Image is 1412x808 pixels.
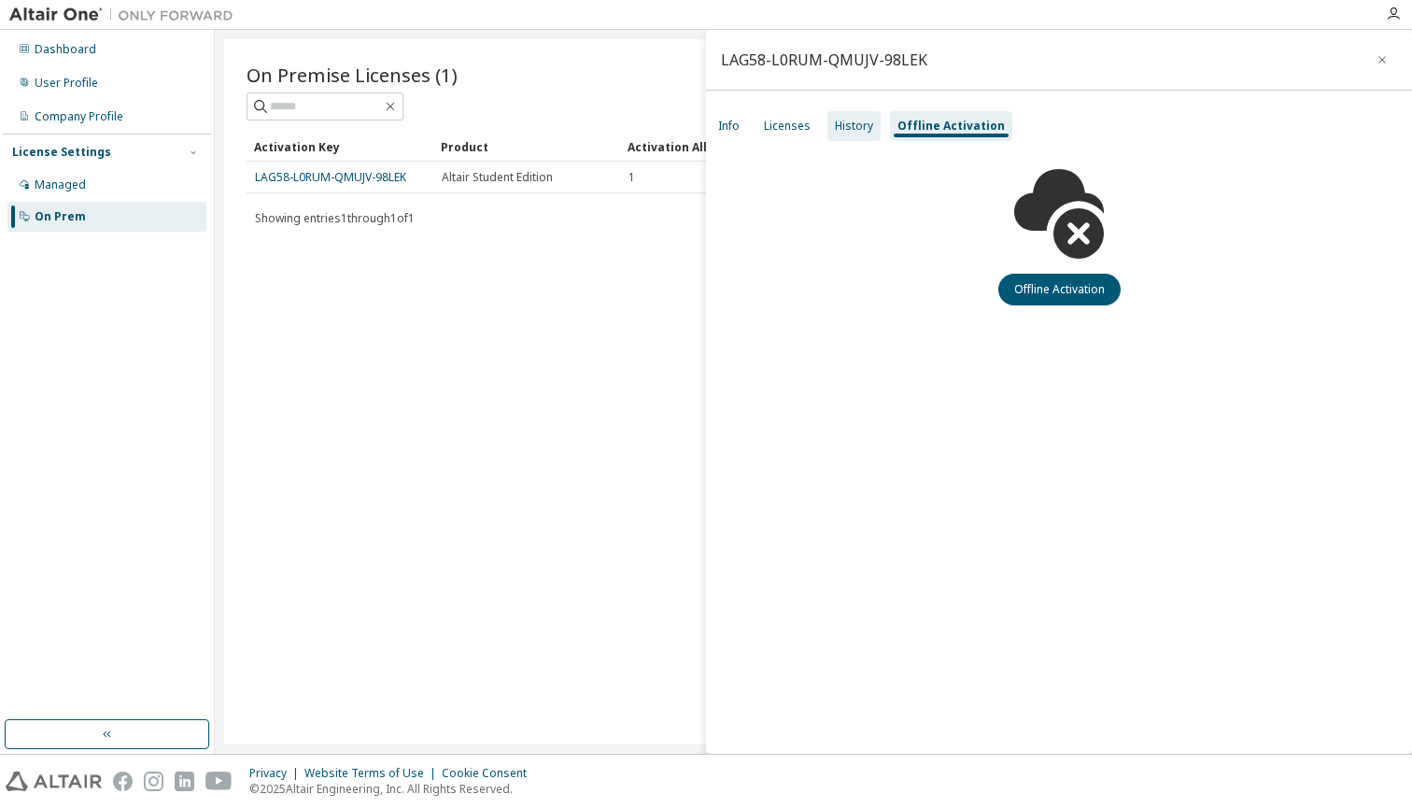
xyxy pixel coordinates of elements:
span: On Premise Licenses (1) [247,62,458,88]
img: youtube.svg [205,772,233,791]
button: Offline Activation [998,274,1121,305]
span: Showing entries 1 through 1 of 1 [255,210,415,226]
div: Activation Allowed [628,132,799,162]
div: Privacy [249,766,304,781]
span: Altair Student Edition [442,170,553,185]
img: altair_logo.svg [6,772,102,791]
div: On Prem [35,209,86,224]
img: facebook.svg [113,772,133,791]
div: LAG58-L0RUM-QMUJV-98LEK [721,52,927,67]
div: Dashboard [35,42,96,57]
div: History [835,119,873,134]
div: Company Profile [35,109,123,124]
div: Activation Key [254,132,426,162]
div: Website Terms of Use [304,766,442,781]
img: linkedin.svg [175,772,194,791]
p: © 2025 Altair Engineering, Inc. All Rights Reserved. [249,781,538,797]
div: Product [441,132,613,162]
img: instagram.svg [144,772,163,791]
div: Managed [35,177,86,192]
div: Cookie Consent [442,766,538,781]
div: Licenses [764,119,811,134]
img: Altair One [9,6,243,24]
a: LAG58-L0RUM-QMUJV-98LEK [255,169,406,185]
span: 1 [628,170,635,185]
div: Offline Activation [897,119,1005,134]
div: License Settings [12,145,111,160]
div: User Profile [35,76,98,91]
div: Info [718,119,740,134]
